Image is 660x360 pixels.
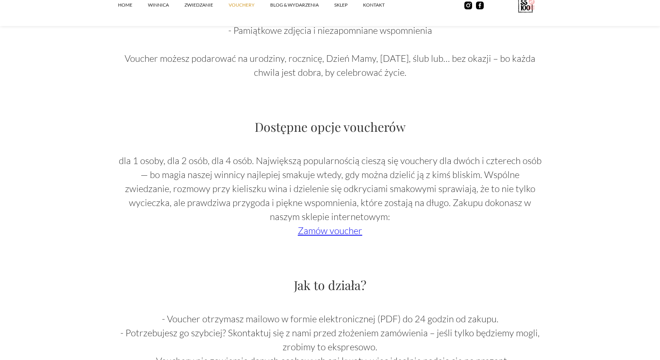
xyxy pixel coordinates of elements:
p: dla 1 osoby, dla 2 osób, dla 4 osób. Największą popularnością cieszą się vouchery dla dwóch i czt... [118,154,542,238]
h3: Dostępne opcje voucherów [118,118,542,135]
a: Zamów voucher [298,225,362,236]
h3: Jak to działa? [118,276,542,293]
